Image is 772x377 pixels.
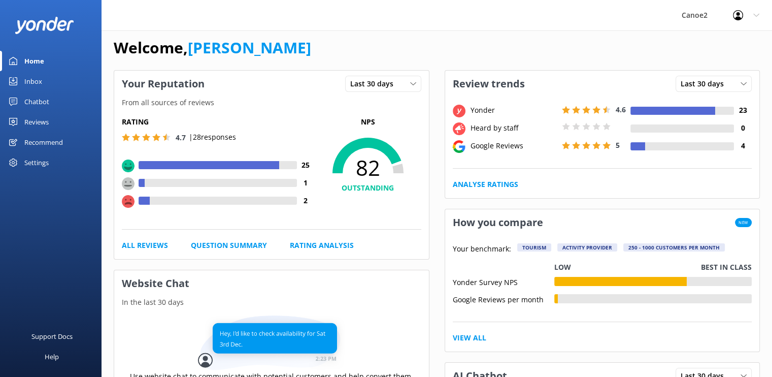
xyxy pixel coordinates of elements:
[198,316,345,371] img: conversation...
[297,195,315,206] h4: 2
[734,105,752,116] h4: 23
[468,105,559,116] div: Yonder
[189,132,236,143] p: | 28 responses
[616,140,620,150] span: 5
[315,182,421,194] h4: OUTSTANDING
[114,71,212,97] h3: Your Reputation
[290,240,354,251] a: Rating Analysis
[315,155,421,180] span: 82
[114,36,311,60] h1: Welcome,
[445,209,551,236] h3: How you compare
[681,78,730,89] span: Last 30 days
[701,262,752,273] p: Best in class
[468,122,559,134] div: Heard by staff
[297,177,315,188] h4: 1
[453,332,486,343] a: View All
[623,243,725,252] div: 250 - 1000 customers per month
[616,105,626,114] span: 4.6
[468,140,559,151] div: Google Reviews
[453,179,518,190] a: Analyse Ratings
[24,51,44,71] div: Home
[445,71,532,97] h3: Review trends
[122,240,168,251] a: All Reviews
[114,297,429,308] p: In the last 30 days
[453,294,554,303] div: Google Reviews per month
[176,133,186,142] span: 4.7
[24,112,49,132] div: Reviews
[45,347,59,367] div: Help
[735,218,752,227] span: New
[24,71,42,91] div: Inbox
[24,91,49,112] div: Chatbot
[517,243,551,252] div: Tourism
[350,78,399,89] span: Last 30 days
[122,116,315,128] h5: Rating
[453,243,511,256] p: Your benchmark:
[554,262,571,273] p: Low
[734,140,752,151] h4: 4
[188,37,311,58] a: [PERSON_NAME]
[315,116,421,128] p: NPS
[31,326,73,347] div: Support Docs
[297,160,315,171] h4: 25
[453,277,554,286] div: Yonder Survey NPS
[24,152,49,173] div: Settings
[15,17,74,34] img: yonder-white-logo.png
[191,240,267,251] a: Question Summary
[114,270,429,297] h3: Website Chat
[114,97,429,108] p: From all sources of reviews
[24,132,63,152] div: Recommend
[734,122,752,134] h4: 0
[557,243,617,252] div: Activity Provider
